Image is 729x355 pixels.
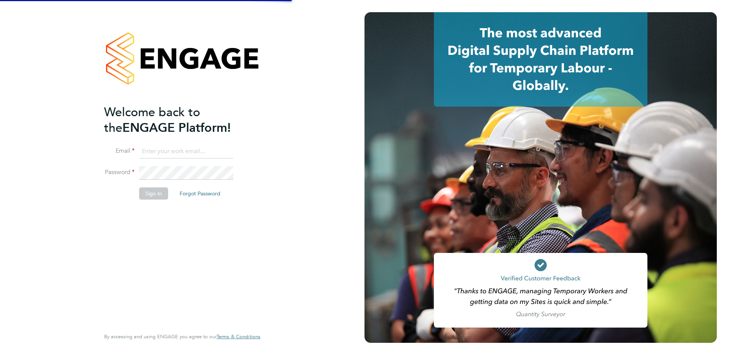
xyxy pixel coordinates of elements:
a: Terms & Conditions [217,334,260,340]
button: Forgot Password [173,187,226,200]
label: Email [104,147,135,155]
h2: ENGAGE Platform! [104,104,253,136]
button: Sign In [139,187,168,200]
label: Password [104,168,135,176]
span: Welcome back to the [104,105,200,135]
input: Enter your work email... [139,145,233,158]
span: By accessing and using ENGAGE you agree to our [104,333,260,340]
